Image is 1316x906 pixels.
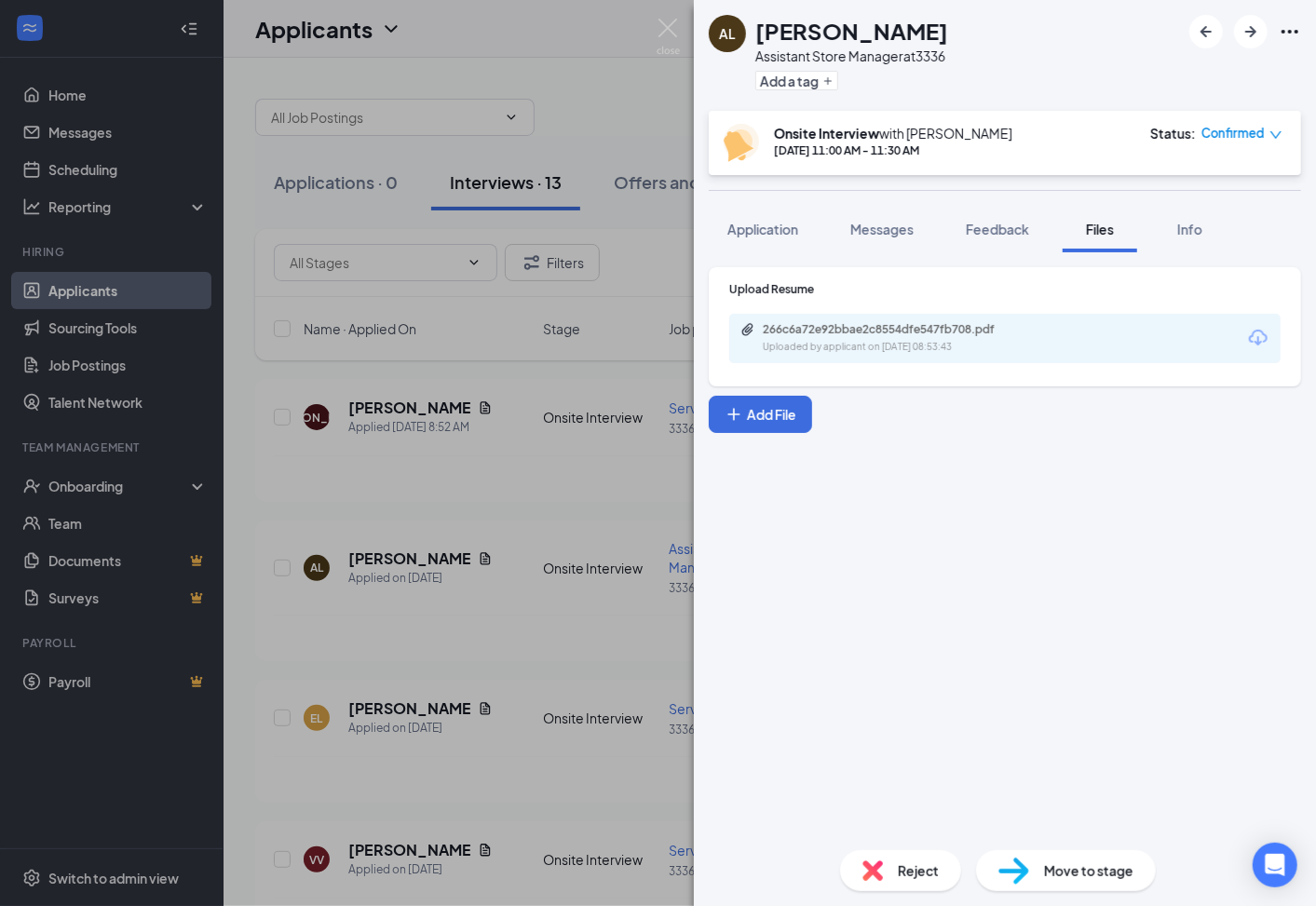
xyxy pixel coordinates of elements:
[725,405,743,424] svg: Plus
[1234,15,1268,48] button: ArrowRight
[1240,20,1262,43] svg: ArrowRight
[774,124,1012,142] div: with [PERSON_NAME]
[755,15,948,47] h1: [PERSON_NAME]
[822,75,834,87] svg: Plus
[1195,20,1217,43] svg: ArrowLeftNew
[1086,221,1114,237] span: Files
[740,322,755,337] svg: Paperclip
[1044,860,1133,881] span: Move to stage
[1201,124,1265,142] span: Confirmed
[1279,20,1301,43] svg: Ellipses
[1189,15,1223,48] button: ArrowLeftNew
[1150,124,1196,142] div: Status :
[1177,221,1202,237] span: Info
[755,71,838,90] button: PlusAdd a tag
[740,322,1042,355] a: Paperclip266c6a72e92bbae2c8554dfe547fb708.pdfUploaded by applicant on [DATE] 08:53:43
[850,221,914,237] span: Messages
[763,322,1024,337] div: 266c6a72e92bbae2c8554dfe547fb708.pdf
[719,24,736,43] div: AL
[774,125,879,142] b: Onsite Interview
[729,281,1281,297] div: Upload Resume
[727,221,798,237] span: Application
[1247,327,1269,349] svg: Download
[763,340,1042,355] div: Uploaded by applicant on [DATE] 08:53:43
[774,142,1012,158] div: [DATE] 11:00 AM - 11:30 AM
[1269,128,1282,142] span: down
[1253,843,1297,887] div: Open Intercom Messenger
[898,860,939,881] span: Reject
[755,47,948,65] div: Assistant Store Manager at 3336
[709,396,812,433] button: Add FilePlus
[966,221,1029,237] span: Feedback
